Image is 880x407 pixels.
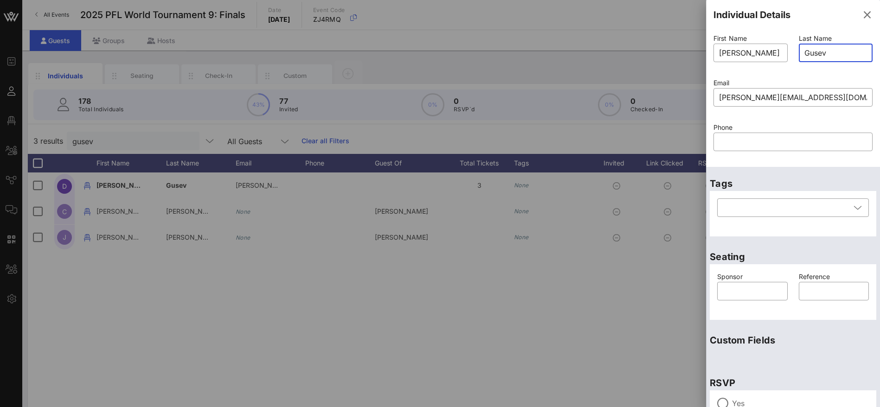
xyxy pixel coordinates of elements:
[717,272,788,282] p: Sponsor
[710,176,876,191] p: Tags
[710,333,876,348] p: Custom Fields
[710,375,876,390] p: RSVP
[713,78,873,88] p: Email
[713,8,790,22] div: Individual Details
[799,272,869,282] p: Reference
[713,122,873,133] p: Phone
[713,33,788,44] p: First Name
[799,33,873,44] p: Last Name
[710,249,876,264] p: Seating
